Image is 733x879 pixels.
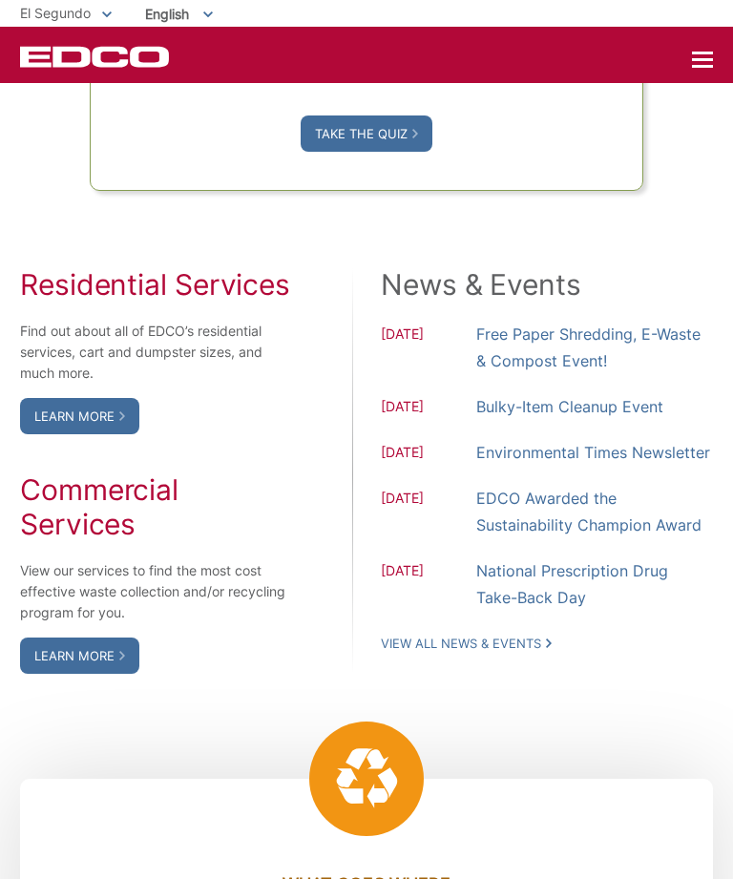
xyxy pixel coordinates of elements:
[20,638,139,674] a: Learn More
[476,439,710,466] a: Environmental Times Newsletter
[381,442,476,466] span: [DATE]
[381,488,476,538] span: [DATE]
[301,115,432,152] a: Take the Quiz
[20,398,139,434] a: Learn More
[381,267,713,302] h2: News & Events
[20,267,292,302] h2: Residential Services
[476,321,713,374] a: Free Paper Shredding, E-Waste & Compost Event!
[20,46,172,68] a: EDCD logo. Return to the homepage.
[20,472,292,541] h2: Commercial Services
[20,321,292,384] p: Find out about all of EDCO’s residential services, cart and dumpster sizes, and much more.
[20,5,91,21] span: El Segundo
[20,560,292,623] p: View our services to find the most cost effective waste collection and/or recycling program for you.
[381,560,476,611] span: [DATE]
[476,393,663,420] a: Bulky-Item Cleanup Event
[381,324,476,374] span: [DATE]
[381,635,552,652] a: View All News & Events
[476,485,713,538] a: EDCO Awarded the Sustainability Champion Award
[381,396,476,420] span: [DATE]
[476,557,713,611] a: National Prescription Drug Take-Back Day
